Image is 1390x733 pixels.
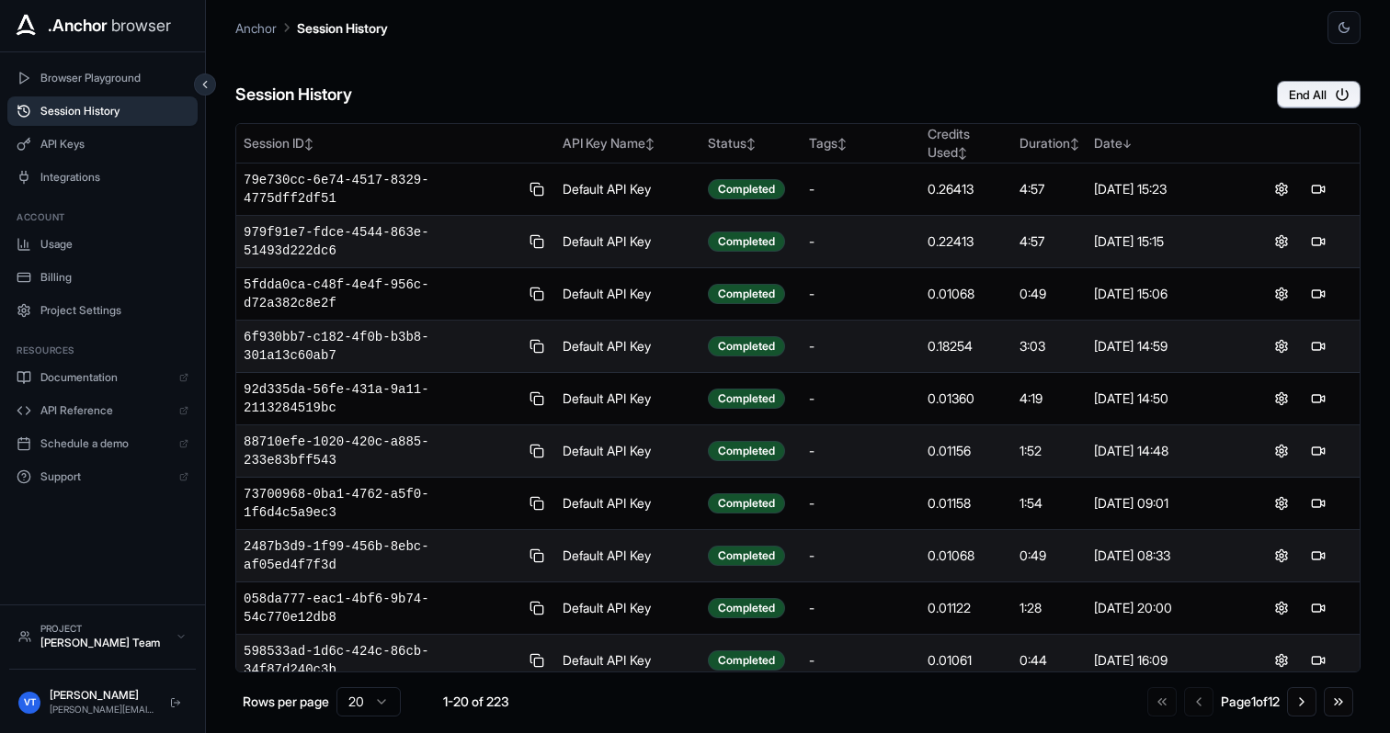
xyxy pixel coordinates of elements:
button: Project[PERSON_NAME] Team [9,615,196,658]
div: Completed [708,598,785,618]
span: 598533ad-1d6c-424c-86cb-34f87d240c3b [244,642,518,679]
button: Usage [7,230,198,259]
span: Schedule a demo [40,436,170,451]
h6: Session History [235,82,352,108]
td: Default API Key [555,164,701,216]
button: Billing [7,263,198,292]
div: 0.01068 [928,285,1005,303]
div: Page 1 of 12 [1221,693,1280,711]
div: 0:44 [1020,651,1079,670]
span: 73700968-0ba1-4762-a5f0-1f6d4c5a9ec3 [244,485,518,522]
a: Documentation [7,363,198,392]
button: Collapse sidebar [194,73,216,96]
button: Browser Playground [7,63,198,93]
div: Completed [708,493,785,513]
span: Project Settings [40,303,188,318]
div: 0:49 [1020,547,1079,565]
div: Completed [708,389,785,409]
div: [DATE] 15:06 [1094,285,1234,303]
span: ↕ [1070,137,1079,151]
nav: breadcrumb [235,17,388,38]
td: Default API Key [555,582,701,635]
td: Default API Key [555,635,701,687]
div: [DATE] 15:15 [1094,232,1234,251]
div: 0.01061 [928,651,1005,670]
span: 5fdda0ca-c48f-4e4f-956c-d72a382c8e2f [244,276,518,312]
div: [DATE] 14:59 [1094,337,1234,355]
span: 979f91e7-fdce-4544-863e-51493d222dc6 [244,223,518,260]
div: 4:19 [1020,389,1079,408]
div: [DATE] 14:50 [1094,389,1234,408]
div: Session ID [244,134,548,152]
img: Anchor Icon [11,11,40,40]
div: 4:57 [1020,180,1079,198]
span: .Anchor [48,13,108,39]
div: - [809,494,913,513]
div: [PERSON_NAME][EMAIL_ADDRESS][DOMAIN_NAME] [50,703,155,716]
div: Completed [708,231,785,252]
p: Session History [297,18,388,38]
div: - [809,180,913,198]
div: Completed [708,650,785,671]
div: Credits Used [928,125,1005,162]
div: [DATE] 09:01 [1094,494,1234,513]
div: [PERSON_NAME] Team [40,636,166,650]
span: 79e730cc-6e74-4517-8329-4775dff2df51 [244,171,518,208]
button: API Keys [7,130,198,159]
button: End All [1277,81,1361,108]
div: Project [40,622,166,636]
div: - [809,599,913,617]
div: 1:28 [1020,599,1079,617]
button: Logout [165,692,187,714]
div: - [809,651,913,670]
span: API Reference [40,403,170,418]
span: 92d335da-56fe-431a-9a11-2113284519bc [244,380,518,417]
div: Duration [1020,134,1079,152]
span: ↕ [645,137,655,151]
div: [DATE] 14:48 [1094,442,1234,460]
div: [PERSON_NAME] [50,688,155,703]
div: 0.18254 [928,337,1005,355]
span: ↕ [746,137,756,151]
span: Browser Playground [40,71,188,85]
div: 0.01122 [928,599,1005,617]
span: 6f930bb7-c182-4f0b-b3b8-301a13c60ab7 [244,328,518,365]
div: Completed [708,284,785,304]
span: Usage [40,237,188,252]
div: 0:49 [1020,285,1079,303]
span: VT [24,695,36,709]
td: Default API Key [555,425,701,478]
div: 0.26413 [928,180,1005,198]
p: Rows per page [243,693,329,711]
span: Integrations [40,170,188,185]
a: Schedule a demo [7,429,198,458]
span: ↓ [1122,137,1132,151]
span: browser [111,13,171,39]
div: 0.01068 [928,547,1005,565]
td: Default API Key [555,321,701,373]
span: 2487b3d9-1f99-456b-8ebc-af05ed4f7f3d [244,537,518,574]
div: Status [708,134,794,152]
div: 0.01360 [928,389,1005,408]
div: Date [1094,134,1234,152]
span: Session History [40,104,188,118]
a: Support [7,462,198,491]
div: Tags [809,134,913,152]
div: - [809,337,913,355]
button: Project Settings [7,296,198,325]
h3: Resources [17,344,188,357]
div: - [809,547,913,565]
span: ↕ [958,146,967,160]
span: 88710efe-1020-420c-a885-233e83bff543 [244,433,518,469]
div: Completed [708,179,785,199]
span: ↕ [304,137,313,151]
div: - [809,442,913,460]
div: 0.01156 [928,442,1005,460]
div: 0.22413 [928,232,1005,251]
div: - [809,389,913,408]
div: 3:03 [1020,337,1079,355]
td: Default API Key [555,216,701,268]
div: [DATE] 15:23 [1094,180,1234,198]
div: Completed [708,441,785,461]
span: Support [40,469,170,484]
